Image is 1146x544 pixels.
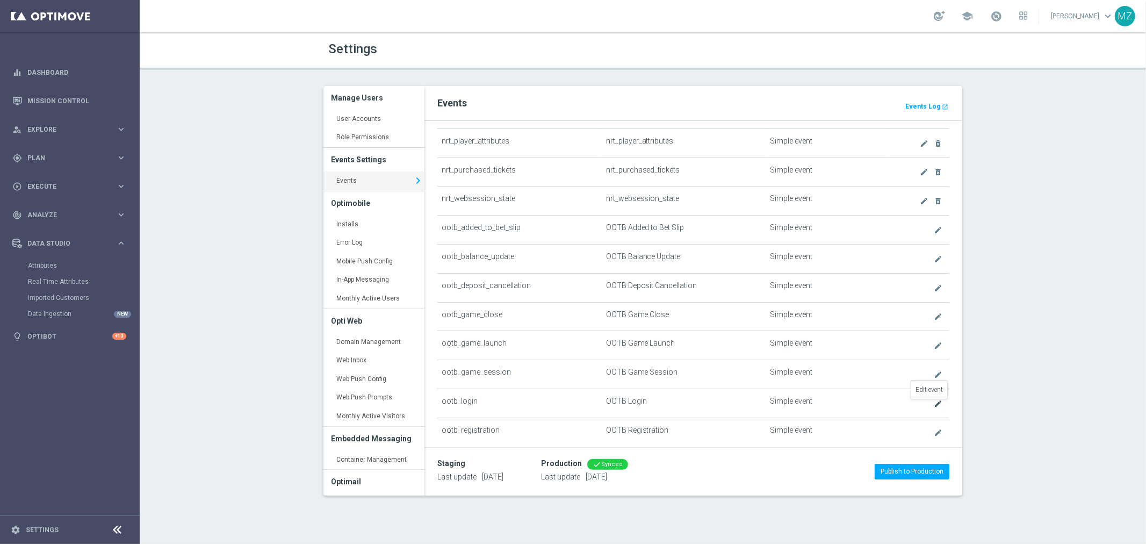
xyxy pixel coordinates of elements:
[766,302,890,331] td: Simple event
[27,322,112,350] a: Optibot
[593,460,601,469] i: done
[766,244,890,273] td: Simple event
[112,333,126,340] div: +10
[602,302,766,331] td: OOTB Game Close
[934,399,942,408] i: create
[116,181,126,191] i: keyboard_arrow_right
[541,459,582,468] div: Production
[12,125,22,134] i: person_search
[437,216,602,245] td: ootb_added_to_bet_slip
[437,331,602,360] td: ootb_game_launch
[961,10,973,22] span: school
[116,153,126,163] i: keyboard_arrow_right
[12,322,126,350] div: Optibot
[412,173,424,189] i: keyboard_arrow_right
[766,389,890,418] td: Simple event
[934,341,942,350] i: create
[323,233,424,253] a: Error Log
[934,428,942,437] i: create
[437,128,602,158] td: nrt_player_attributes
[905,103,940,110] b: Events Log
[437,459,465,468] div: Staging
[12,125,127,134] button: person_search Explore keyboard_arrow_right
[934,312,942,321] i: create
[437,302,602,331] td: ootb_game_close
[12,153,116,163] div: Plan
[11,525,20,535] i: settings
[28,290,139,306] div: Imported Customers
[12,239,127,248] div: Data Studio keyboard_arrow_right
[27,183,116,190] span: Execute
[766,128,890,158] td: Simple event
[920,197,928,205] i: create
[12,87,126,115] div: Mission Control
[437,418,602,447] td: ootb_registration
[12,211,127,219] button: track_changes Analyze keyboard_arrow_right
[602,331,766,360] td: OOTB Game Launch
[602,216,766,245] td: OOTB Added to Bet Slip
[920,139,928,148] i: create
[27,58,126,87] a: Dashboard
[28,274,139,290] div: Real-Time Attributes
[602,418,766,447] td: OOTB Registration
[331,191,416,215] h3: Optimobile
[602,244,766,273] td: OOTB Balance Update
[323,128,424,147] a: Role Permissions
[12,332,127,341] button: lightbulb Optibot +10
[12,182,22,191] i: play_circle_outline
[934,197,942,205] i: delete_forever
[602,273,766,302] td: OOTB Deposit Cancellation
[331,470,416,493] h3: Optimail
[323,388,424,407] a: Web Push Prompts
[331,148,416,171] h3: Events Settings
[28,257,139,274] div: Attributes
[12,332,22,341] i: lightbulb
[766,273,890,302] td: Simple event
[437,187,602,216] td: nrt_websession_state
[114,311,131,318] div: NEW
[1115,6,1135,26] div: MZ
[28,277,112,286] a: Real-Time Attributes
[12,154,127,162] button: gps_fixed Plan keyboard_arrow_right
[12,58,126,87] div: Dashboard
[602,158,766,187] td: nrt_purchased_tickets
[437,273,602,302] td: ootb_deposit_cancellation
[541,472,628,482] p: Last update
[331,427,416,450] h3: Embedded Messaging
[28,306,139,322] div: Data Ingestion
[329,41,635,57] h1: Settings
[12,97,127,105] button: Mission Control
[28,261,112,270] a: Attributes
[1102,10,1114,22] span: keyboard_arrow_down
[12,153,22,163] i: gps_fixed
[116,210,126,220] i: keyboard_arrow_right
[12,68,127,77] button: equalizer Dashboard
[766,360,890,389] td: Simple event
[920,168,928,176] i: create
[934,284,942,292] i: create
[602,389,766,418] td: OOTB Login
[934,168,942,176] i: delete_forever
[323,370,424,389] a: Web Push Config
[323,252,424,271] a: Mobile Push Config
[766,418,890,447] td: Simple event
[934,370,942,379] i: create
[934,139,942,148] i: delete_forever
[586,473,607,481] span: [DATE]
[437,97,950,110] h2: Events
[331,86,416,110] h3: Manage Users
[116,124,126,134] i: keyboard_arrow_right
[28,310,112,318] a: Data Ingestion
[482,473,503,481] span: [DATE]
[12,68,22,77] i: equalizer
[766,158,890,187] td: Simple event
[27,212,116,218] span: Analyze
[766,187,890,216] td: Simple event
[323,270,424,290] a: In-App Messaging
[875,464,949,479] button: Publish to Production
